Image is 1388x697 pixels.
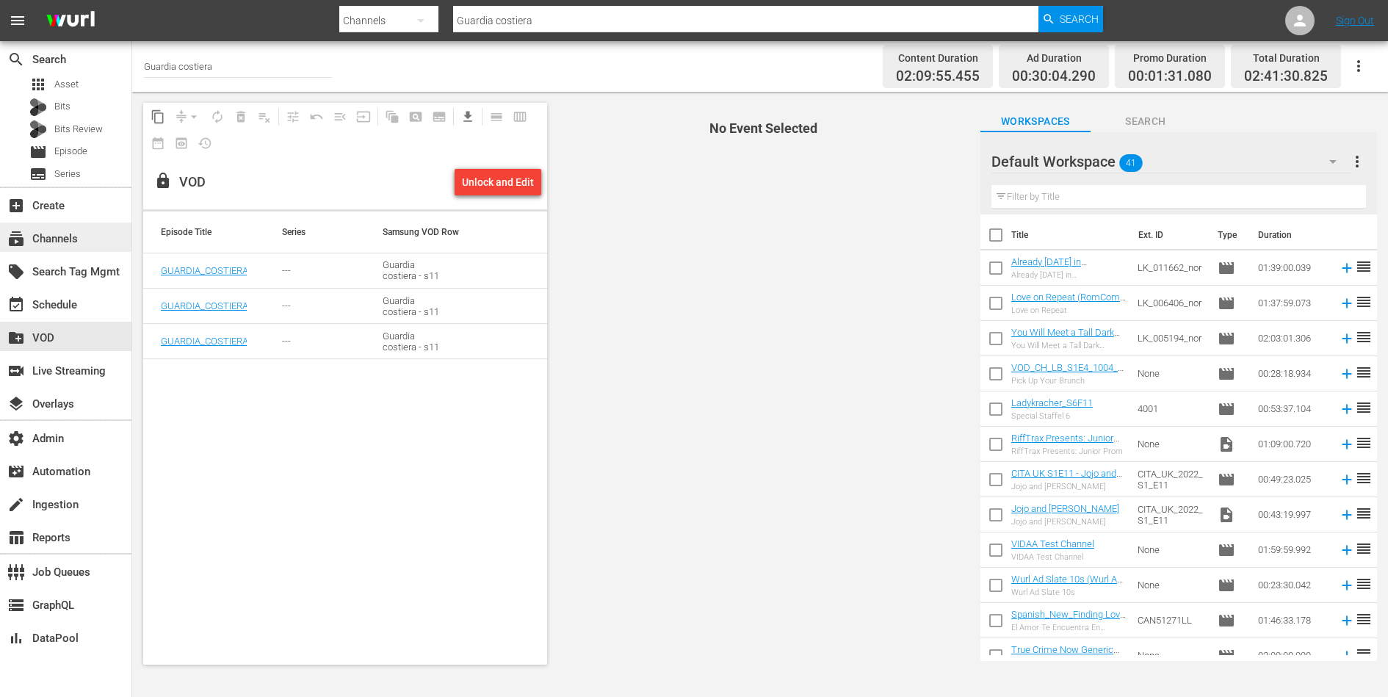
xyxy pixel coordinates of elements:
[1252,638,1333,673] td: 02:00:00.000
[1011,609,1126,631] a: Spanish_New_Finding Love In Mountain View
[29,143,47,161] span: Episode
[54,99,71,114] span: Bits
[328,105,352,129] span: Fill episodes with ad slates
[29,76,47,93] span: Asset
[7,563,25,581] span: Job Queues
[455,169,541,195] button: Unlock and Edit
[1132,391,1212,427] td: 4001
[1132,250,1212,286] td: LK_011662_nor
[1339,401,1355,417] svg: Add to Schedule
[1355,293,1373,311] span: reorder
[7,395,25,413] span: Overlays
[1011,270,1126,280] div: Already [DATE] in [GEOGRAPHIC_DATA]
[7,197,25,214] span: Create
[7,263,25,281] span: Search Tag Mgmt
[7,51,25,68] span: Search
[29,120,47,138] div: Bits Review
[1012,68,1096,85] span: 00:30:04.290
[508,105,532,129] span: Week Calendar View
[7,629,25,647] span: DataPool
[462,169,534,195] div: Unlock and Edit
[1336,15,1374,26] a: Sign Out
[1132,532,1212,568] td: None
[1218,436,1235,453] span: Video
[1011,482,1126,491] div: Jojo and [PERSON_NAME]
[1129,214,1209,256] th: Ext. ID
[991,141,1351,182] div: Default Workspace
[1355,646,1373,663] span: reorder
[1339,507,1355,523] svg: Add to Schedule
[1355,328,1373,346] span: reorder
[427,105,451,129] span: Create Series Block
[1252,532,1333,568] td: 01:59:59.992
[179,174,206,190] div: VOD
[1128,48,1212,68] div: Promo Duration
[1011,376,1126,386] div: Pick Up Your Brunch
[1132,568,1212,603] td: None
[1218,295,1235,312] span: Episode
[143,212,264,253] th: Episode Title
[1339,577,1355,593] svg: Add to Schedule
[54,144,87,159] span: Episode
[1339,331,1355,347] svg: Add to Schedule
[375,103,404,131] span: Refresh All Search Blocks
[896,68,980,85] span: 02:09:55.455
[1355,610,1373,628] span: reorder
[1011,644,1119,666] a: True Crime Now Generic EPG
[1011,397,1093,408] a: Ladykracher_S6F11
[193,131,217,155] span: Select single day to View History
[1218,471,1235,488] span: Episode
[1011,292,1126,314] a: Love on Repeat (RomCom) (A)
[404,105,427,129] span: Create Search Block
[7,430,25,447] span: Admin
[1218,400,1235,418] span: Episode
[1128,68,1212,85] span: 00:01:31.080
[1011,552,1094,562] div: VIDAA Test Channel
[170,131,193,155] span: View Backup
[383,295,448,317] div: Guardia costiera - s11
[1132,321,1212,356] td: LK_005194_nor
[1011,447,1126,456] div: RiffTrax Presents: Junior Prom
[1348,144,1366,179] button: more_vert
[1218,541,1235,559] span: Episode
[276,103,305,131] span: Customize Events
[1218,612,1235,629] span: Episode
[1132,638,1212,673] td: None
[1355,434,1373,452] span: reorder
[1011,411,1093,421] div: Special Staffel 6
[305,105,328,129] span: Revert to Primary Episode
[1132,497,1212,532] td: CITA_UK_2022_S1_E11
[1252,250,1333,286] td: 01:39:00.039
[1355,575,1373,593] span: reorder
[896,48,980,68] div: Content Duration
[1011,433,1119,455] a: RiffTrax Presents: Junior Prom
[54,77,79,92] span: Asset
[1060,6,1099,32] span: Search
[7,329,25,347] span: VOD
[1011,341,1126,350] div: You Will Meet a Tall Dark Stranger
[383,259,448,281] div: Guardia costiera - s11
[1011,362,1126,384] a: VOD_CH_LB_S1E4_1004_PickUpYourBrunch
[282,300,347,311] div: ---
[161,265,279,276] a: GUARDIA_COSTIERA_11X01
[9,12,26,29] span: menu
[365,212,466,253] th: Samsung VOD Row
[352,105,375,129] span: Update Metadata from Key Asset
[1252,427,1333,462] td: 01:09:00.720
[7,230,25,248] span: Channels
[1355,469,1373,487] span: reorder
[1011,538,1094,549] a: VIDAA Test Channel
[1355,364,1373,381] span: reorder
[1355,505,1373,522] span: reorder
[7,296,25,314] span: Schedule
[282,265,347,276] div: ---
[1339,613,1355,629] svg: Add to Schedule
[7,529,25,546] span: Reports
[1132,603,1212,638] td: CAN51271LL
[253,105,276,129] span: Clear Lineup
[1339,260,1355,276] svg: Add to Schedule
[282,336,347,347] div: ---
[7,463,25,480] span: Automation
[573,121,955,136] h4: No Event Selected
[7,596,25,614] span: GraphQL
